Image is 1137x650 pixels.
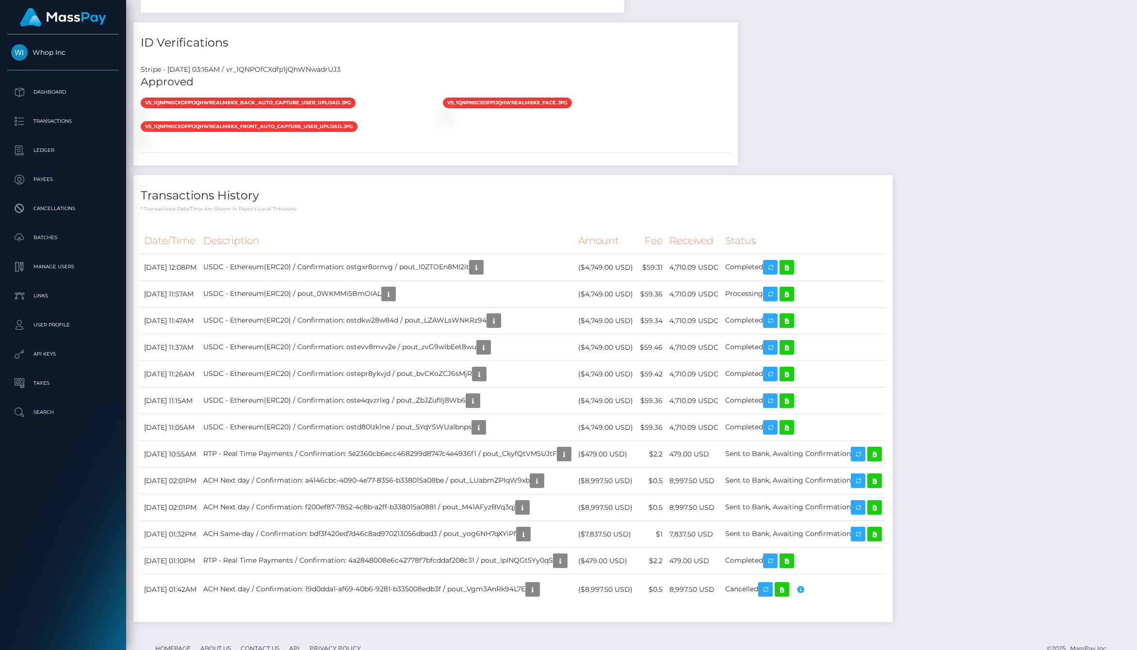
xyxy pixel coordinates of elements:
[11,347,115,361] p: API Keys
[11,289,115,303] p: Links
[7,48,119,57] span: Whop Inc
[20,8,106,27] img: MassPay Logo
[11,85,115,99] p: Dashboard
[11,201,115,216] p: Cancellations
[11,44,28,61] img: Whop Inc
[11,143,115,158] p: Ledger
[11,114,115,129] p: Transactions
[11,376,115,390] p: Taxes
[11,172,115,187] p: Payees
[11,230,115,245] p: Batches
[11,318,115,332] p: User Profile
[11,405,115,420] p: Search
[11,260,115,274] p: Manage Users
